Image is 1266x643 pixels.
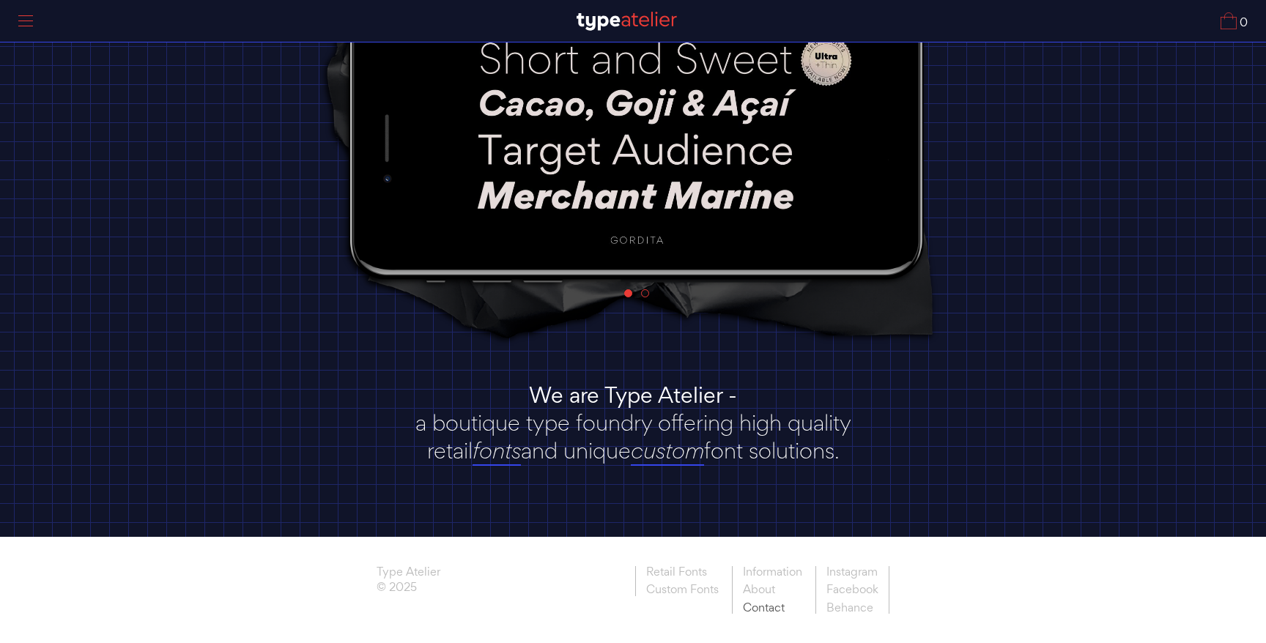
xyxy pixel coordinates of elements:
[577,12,677,31] img: TA_Logo.svg
[377,581,440,598] span: © 2025
[377,566,440,582] a: Type Atelier
[732,581,812,599] a: About
[624,289,632,297] a: 1
[732,566,812,581] a: Information
[732,599,812,614] a: Contact
[815,599,889,614] a: Behance
[631,436,704,466] a: custom
[421,15,854,259] img: Gordita
[815,566,889,581] a: Instagram
[641,289,649,297] a: 2
[395,409,871,464] p: a boutique type foundry offering high quality retail and unique font solutions.
[635,581,729,596] a: Custom Fonts
[635,566,729,581] a: Retail Fonts
[529,380,737,409] strong: We are Type Atelier -
[1221,12,1248,29] a: 0
[473,436,521,466] a: fonts
[1221,12,1237,29] img: Cart_Icon.svg
[815,581,889,599] a: Facebook
[1237,17,1248,29] span: 0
